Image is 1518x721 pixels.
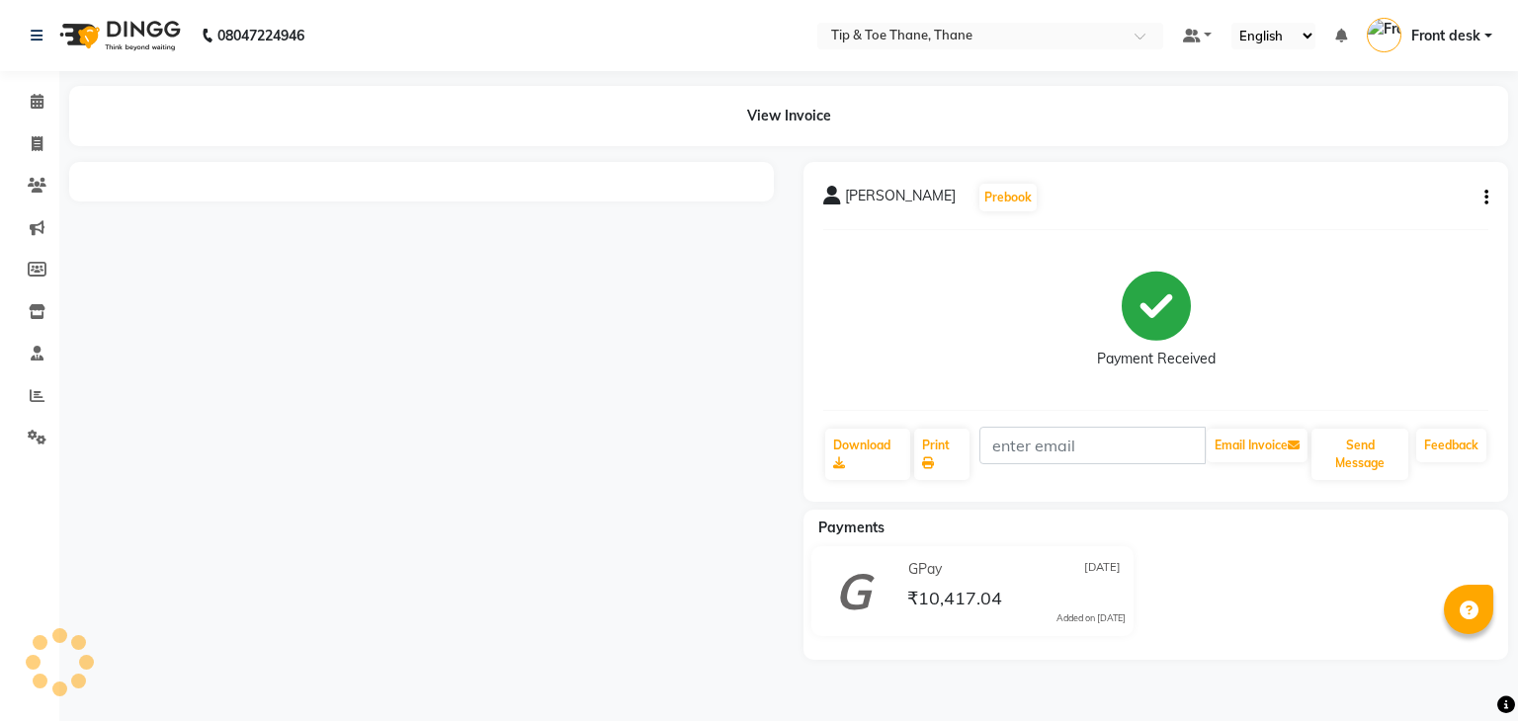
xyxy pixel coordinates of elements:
[1207,429,1307,462] button: Email Invoice
[1416,429,1486,462] a: Feedback
[1311,429,1408,480] button: Send Message
[1056,611,1126,625] div: Added on [DATE]
[1097,349,1216,369] div: Payment Received
[69,86,1508,146] div: View Invoice
[979,184,1037,211] button: Prebook
[914,429,970,480] a: Print
[818,519,885,536] span: Payments
[1084,559,1121,580] span: [DATE]
[50,8,186,63] img: logo
[217,8,304,63] b: 08047224946
[908,559,942,580] span: GPay
[907,587,1002,614] span: ₹10,417.04
[1367,18,1401,52] img: Front desk
[979,427,1206,464] input: enter email
[845,186,956,213] span: [PERSON_NAME]
[1411,26,1480,46] span: Front desk
[825,429,910,480] a: Download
